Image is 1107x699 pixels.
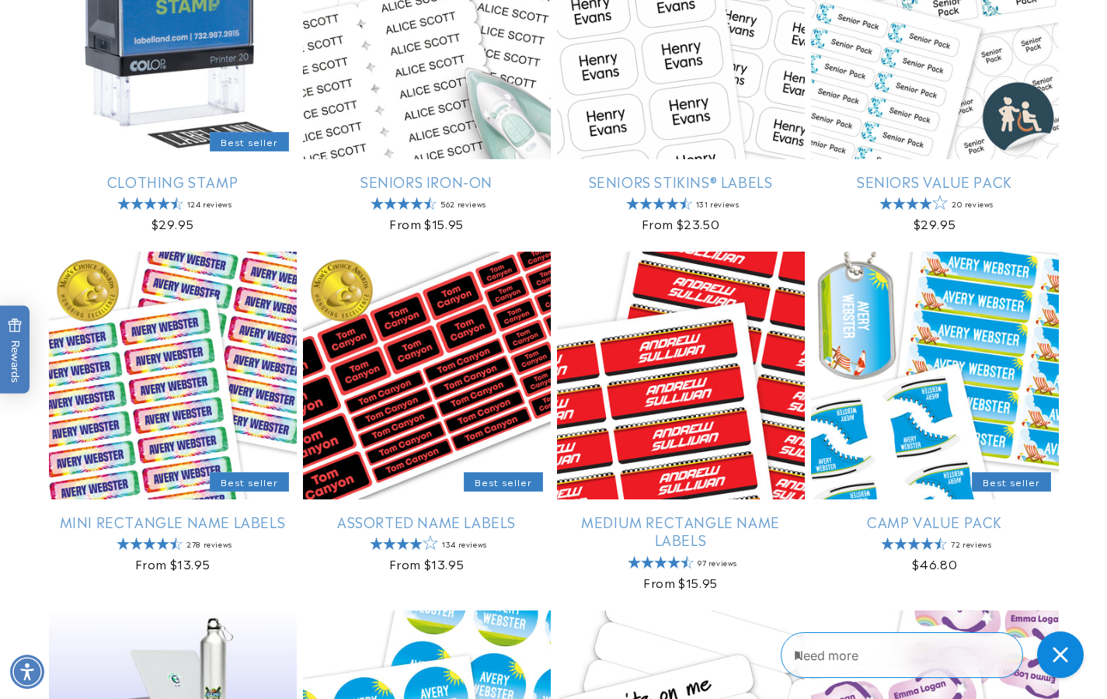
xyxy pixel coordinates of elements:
a: Seniors Stikins® Labels [557,172,805,190]
a: Mini Rectangle Name Labels [49,513,297,530]
iframe: Gorgias Floating Chat [781,626,1091,683]
a: Seniors Value Pack [811,172,1059,190]
a: Clothing Stamp [49,172,297,190]
div: Accessibility Menu [10,655,44,689]
span: Rewards [8,318,23,383]
a: Seniors Iron-On [303,172,551,190]
a: Medium Rectangle Name Labels [557,513,805,549]
a: Assorted Name Labels [303,513,551,530]
a: Camp Value Pack [811,513,1059,530]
